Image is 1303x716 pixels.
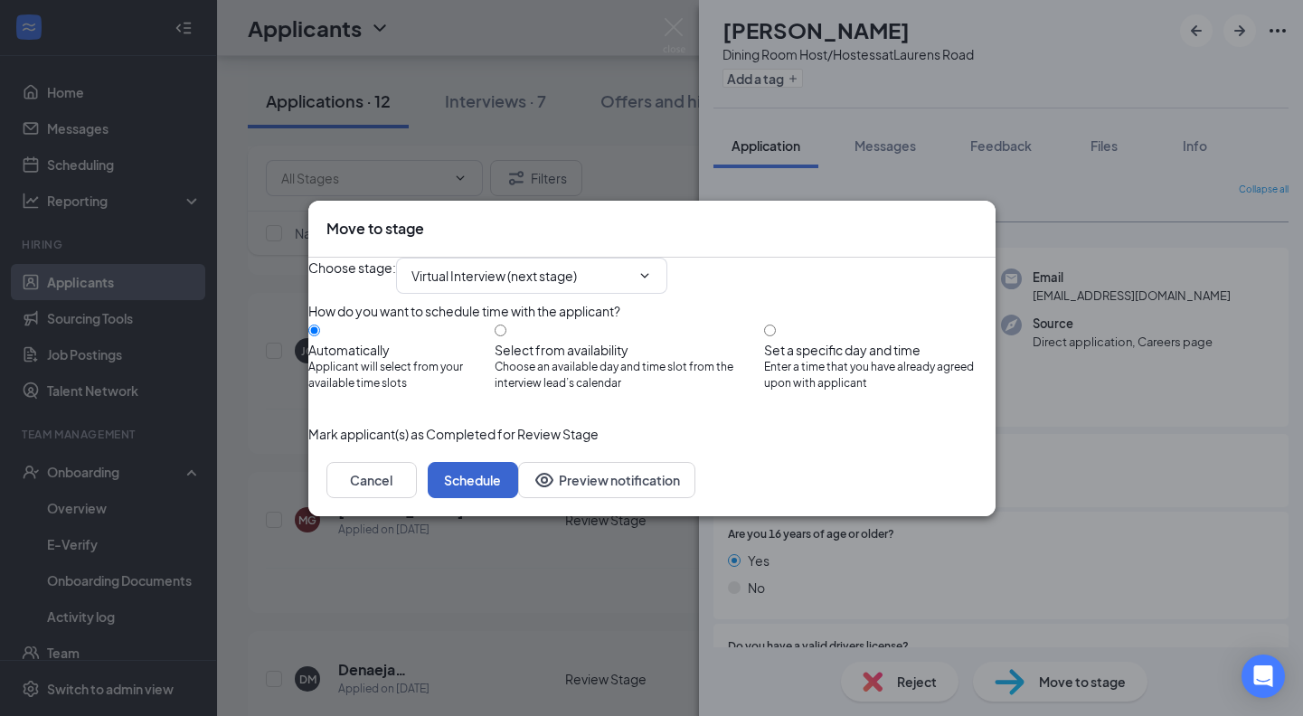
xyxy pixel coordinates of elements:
[764,359,995,393] span: Enter a time that you have already agreed upon with applicant
[308,258,396,294] span: Choose stage :
[308,359,496,393] span: Applicant will select from your available time slots
[495,359,764,393] span: Choose an available day and time slot from the interview lead’s calendar
[637,268,652,283] svg: ChevronDown
[533,469,555,491] svg: Eye
[518,462,695,498] button: Preview notificationEye
[308,301,996,321] div: How do you want to schedule time with the applicant?
[428,462,518,498] button: Schedule
[764,341,995,359] div: Set a specific day and time
[1242,655,1285,698] div: Open Intercom Messenger
[326,462,417,498] button: Cancel
[326,219,424,239] h3: Move to stage
[308,341,496,359] div: Automatically
[308,424,599,444] span: Mark applicant(s) as Completed for Review Stage
[495,341,764,359] div: Select from availability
